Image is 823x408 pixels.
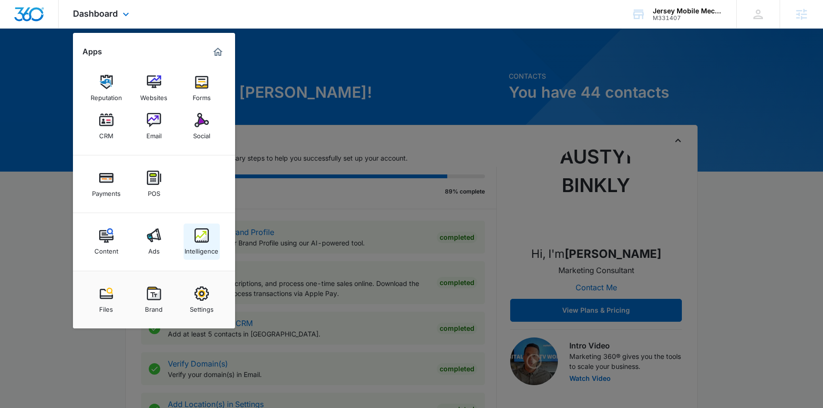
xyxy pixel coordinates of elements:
[193,127,210,140] div: Social
[146,127,162,140] div: Email
[148,185,160,197] div: POS
[91,89,122,102] div: Reputation
[184,108,220,144] a: Social
[148,243,160,255] div: Ads
[184,70,220,106] a: Forms
[94,243,118,255] div: Content
[190,301,214,313] div: Settings
[136,166,172,202] a: POS
[88,282,124,318] a: Files
[145,301,163,313] div: Brand
[88,70,124,106] a: Reputation
[88,224,124,260] a: Content
[136,282,172,318] a: Brand
[82,47,102,56] h2: Apps
[88,166,124,202] a: Payments
[653,15,722,21] div: account id
[185,243,218,255] div: Intelligence
[140,89,167,102] div: Websites
[99,301,113,313] div: Files
[136,70,172,106] a: Websites
[184,282,220,318] a: Settings
[193,89,211,102] div: Forms
[136,108,172,144] a: Email
[136,224,172,260] a: Ads
[210,44,226,60] a: Marketing 360® Dashboard
[184,224,220,260] a: Intelligence
[92,185,121,197] div: Payments
[653,7,722,15] div: account name
[99,127,113,140] div: CRM
[73,9,118,19] span: Dashboard
[88,108,124,144] a: CRM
